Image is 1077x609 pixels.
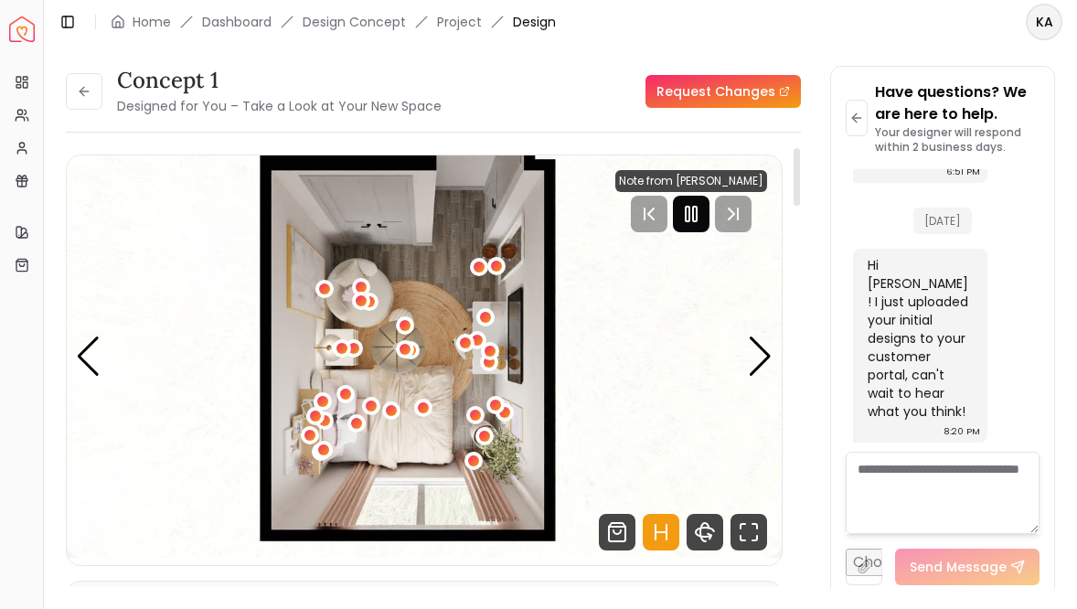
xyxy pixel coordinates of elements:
[67,155,782,558] div: Carousel
[748,337,773,377] div: Next slide
[9,16,35,42] a: Spacejoy
[599,514,635,550] svg: Shop Products from this design
[643,514,679,550] svg: Hotspots Toggle
[67,155,782,558] img: Design Render 1
[202,13,272,31] a: Dashboard
[117,66,442,95] h3: concept 1
[687,514,723,550] svg: 360 View
[868,256,969,421] div: Hi [PERSON_NAME]! I just uploaded your initial designs to your customer portal, can't wait to hea...
[730,514,767,550] svg: Fullscreen
[875,125,1040,155] p: Your designer will respond within 2 business days.
[913,208,972,234] span: [DATE]
[875,81,1040,125] p: Have questions? We are here to help.
[67,155,782,558] div: 1 / 5
[111,13,556,31] nav: breadcrumb
[303,13,406,31] li: Design Concept
[680,203,702,225] svg: Pause
[117,97,442,115] small: Designed for You – Take a Look at Your New Space
[944,422,980,441] div: 8:20 PM
[1028,5,1061,38] span: KA
[1026,4,1062,40] button: KA
[133,13,171,31] a: Home
[9,16,35,42] img: Spacejoy Logo
[615,170,767,192] div: Note from [PERSON_NAME]
[76,337,101,377] div: Previous slide
[645,75,801,108] a: Request Changes
[513,13,556,31] span: Design
[946,163,980,181] div: 6:51 PM
[437,13,482,31] a: Project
